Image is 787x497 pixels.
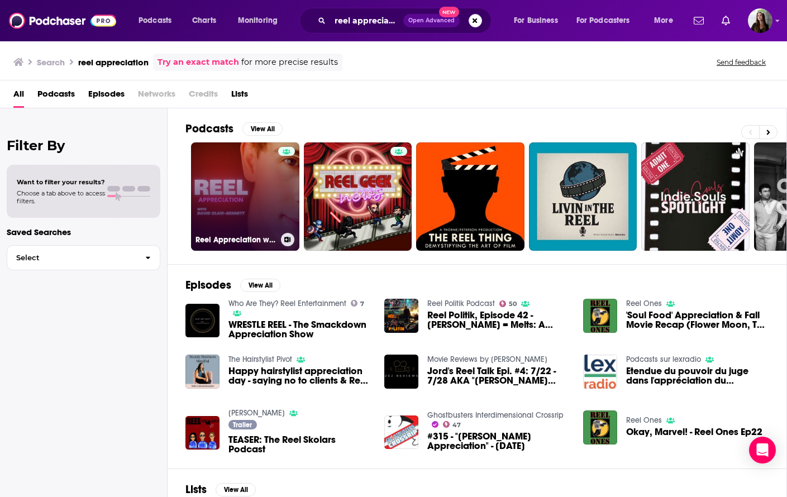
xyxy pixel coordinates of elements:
[228,320,371,339] a: WRESTLE REEL - The Smackdown Appreciation Show
[228,366,371,385] a: Happy hairstylist appreciation day - saying no to clients & Reel template bonus
[427,432,570,451] a: #315 - "Rick Moranis Appreciation" - April 24, 2017
[185,304,220,338] img: WRESTLE REEL - The Smackdown Appreciation Show
[138,85,175,108] span: Networks
[231,85,248,108] a: Lists
[228,408,285,418] a: Reel Skolars
[443,421,461,428] a: 47
[242,122,283,136] button: View All
[509,302,517,307] span: 50
[748,8,772,33] span: Logged in as bnmartinn
[7,227,160,237] p: Saved Searches
[17,189,105,205] span: Choose a tab above to access filters.
[626,366,769,385] a: Etendue du pouvoir du juge dans l'appréciation du caractère réel et sérieux du motif du licenciem...
[228,299,346,308] a: Who Are They? Reel Entertainment
[216,483,256,496] button: View All
[626,299,662,308] a: Reel Ones
[185,482,207,496] h2: Lists
[241,56,338,69] span: for more precise results
[749,437,776,463] div: Open Intercom Messenger
[185,12,223,30] a: Charts
[185,482,256,496] a: ListsView All
[626,310,769,329] a: 'Soul Food' Appreciation & Fall Movie Recap (Flower Moon, The Marvels) - Reel Ones Ep16
[576,13,630,28] span: For Podcasters
[37,57,65,68] h3: Search
[689,11,708,30] a: Show notifications dropdown
[7,254,136,261] span: Select
[748,8,772,33] button: Show profile menu
[626,427,762,437] a: Okay, Marvel! - Reel Ones Ep22
[384,355,418,389] img: Jord's Reel Talk Epi. #4: 7/22 - 7/28 AKA "Glen Powell Appreciation Pod"
[427,410,564,420] a: Ghostbusters Interdimensional Crossrip
[9,10,116,31] img: Podchaser - Follow, Share and Rate Podcasts
[427,299,495,308] a: Reel Politik Podcast
[228,435,371,454] span: TEASER: The Reel Skolars Podcast
[452,423,461,428] span: 47
[330,12,403,30] input: Search podcasts, credits, & more...
[427,366,570,385] a: Jord's Reel Talk Epi. #4: 7/22 - 7/28 AKA "Glen Powell Appreciation Pod"
[310,8,502,34] div: Search podcasts, credits, & more...
[439,7,459,17] span: New
[230,12,292,30] button: open menu
[240,279,280,292] button: View All
[233,422,252,428] span: Trailer
[583,410,617,445] img: Okay, Marvel! - Reel Ones Ep22
[185,122,233,136] h2: Podcasts
[514,13,558,28] span: For Business
[37,85,75,108] a: Podcasts
[185,122,283,136] a: PodcastsView All
[717,11,734,30] a: Show notifications dropdown
[583,299,617,333] img: 'Soul Food' Appreciation & Fall Movie Recap (Flower Moon, The Marvels) - Reel Ones Ep16
[499,300,517,307] a: 50
[7,137,160,154] h2: Filter By
[185,278,231,292] h2: Episodes
[360,302,364,307] span: 7
[583,355,617,389] img: Etendue du pouvoir du juge dans l'appréciation du caractère réel et sérieux du motif du licenciem...
[185,355,220,389] img: Happy hairstylist appreciation day - saying no to clients & Reel template bonus
[88,85,125,108] a: Episodes
[13,85,24,108] a: All
[427,355,547,364] a: Movie Reviews by ZEJReviews
[506,12,572,30] button: open menu
[351,300,365,307] a: 7
[384,415,418,450] img: #315 - "Rick Moranis Appreciation" - April 24, 2017
[185,278,280,292] a: EpisodesView All
[7,245,160,270] button: Select
[238,13,278,28] span: Monitoring
[195,235,276,245] h3: Reel Appreciation with [PERSON_NAME]
[384,299,418,333] img: Reel Politik, Episode 42 - Razzies = Melts: A Critical Appreciation of Michael Mann's 'Thief'
[403,14,460,27] button: Open AdvancedNew
[626,355,701,364] a: Podcasts sur lexradio
[185,416,220,450] img: TEASER: The Reel Skolars Podcast
[713,58,769,67] button: Send feedback
[427,310,570,329] a: Reel Politik, Episode 42 - Razzies = Melts: A Critical Appreciation of Michael Mann's 'Thief'
[228,355,292,364] a: The Hairstylist Pivot
[569,12,646,30] button: open menu
[78,57,149,68] h3: reel appreciation
[192,13,216,28] span: Charts
[427,366,570,385] span: Jord's Reel Talk Epi. #4: 7/22 - 7/28 AKA "[PERSON_NAME] Appreciation Pod"
[191,142,299,251] a: Reel Appreciation with [PERSON_NAME]
[189,85,218,108] span: Credits
[139,13,171,28] span: Podcasts
[17,178,105,186] span: Want to filter your results?
[748,8,772,33] img: User Profile
[427,310,570,329] span: Reel Politik, Episode 42 - [PERSON_NAME] = Melts: A Critical Appreciation of [PERSON_NAME] 'Thief'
